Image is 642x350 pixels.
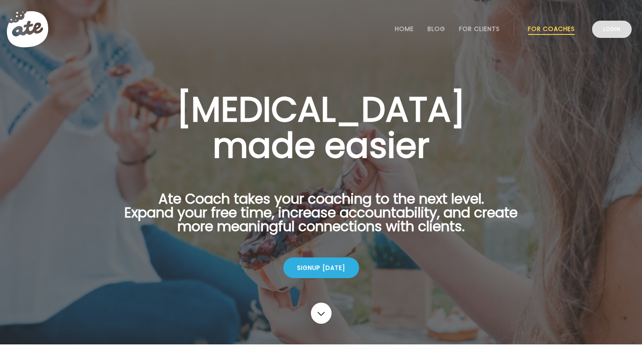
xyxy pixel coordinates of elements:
[111,192,531,244] p: Ate Coach takes your coaching to the next level. Expand your free time, increase accountability, ...
[528,25,575,32] a: For Coaches
[111,91,531,164] h1: [MEDICAL_DATA] made easier
[592,21,632,38] a: Login
[428,25,445,32] a: Blog
[459,25,500,32] a: For Clients
[395,25,414,32] a: Home
[283,257,359,278] div: Signup [DATE]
